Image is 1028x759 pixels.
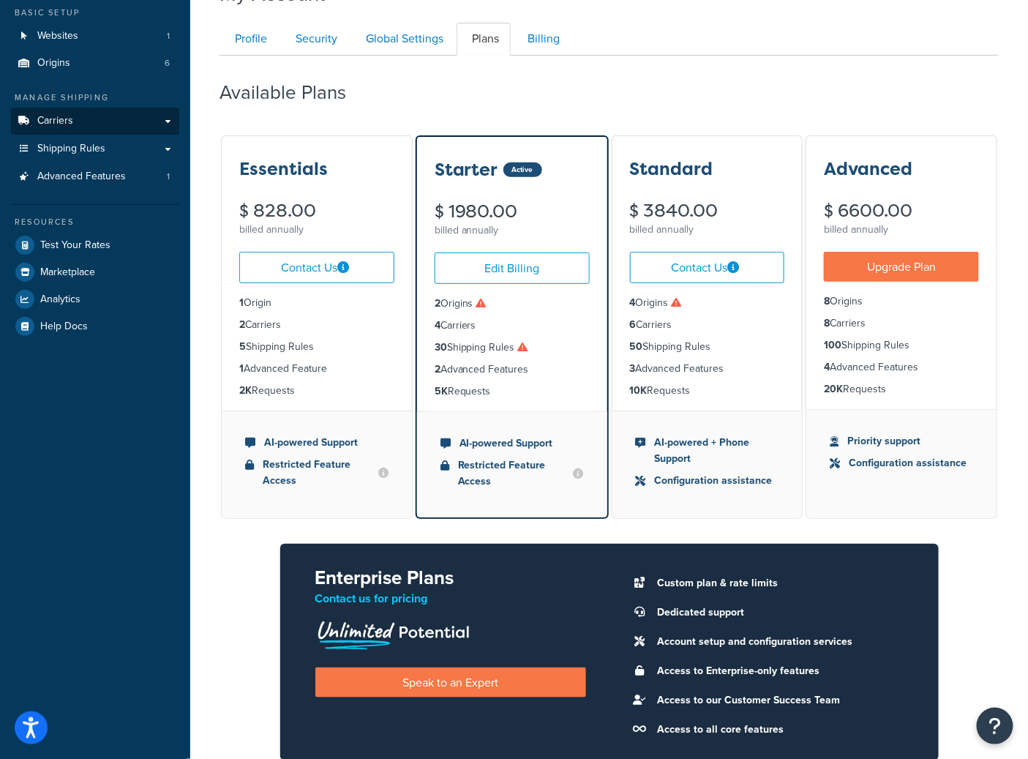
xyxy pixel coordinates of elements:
[512,23,571,56] a: Billing
[824,220,979,240] div: billed annually
[824,359,830,375] strong: 4
[440,435,584,452] li: AI-powered Support
[239,317,394,333] li: Carriers
[315,567,586,588] h2: Enterprise Plans
[650,690,904,711] li: Access to our Customer Success Team
[37,143,105,155] span: Shipping Rules
[167,30,170,42] span: 1
[11,216,179,228] div: Resources
[239,339,394,355] li: Shipping Rules
[315,668,586,698] a: Speak to an Expert
[239,202,394,220] div: $ 828.00
[280,23,349,56] a: Security
[239,160,328,179] h3: Essentials
[11,232,179,258] a: Test Your Rates
[435,340,590,356] li: Shipping Rules
[11,23,179,50] a: Websites 1
[239,295,244,310] strong: 1
[245,435,389,451] li: AI-powered Support
[630,252,785,283] a: Contact Us
[630,295,785,311] li: Origins
[11,313,179,340] a: Help Docs
[37,57,70,70] span: Origins
[220,23,279,56] a: Profile
[630,383,648,398] strong: 10K
[11,135,179,162] a: Shipping Rules
[435,340,447,355] strong: 30
[435,160,498,179] h3: Starter
[315,588,586,609] p: Contact us for pricing
[245,457,389,489] li: Restricted Feature Access
[11,259,179,285] a: Marketplace
[630,160,713,179] h3: Standard
[220,82,368,103] h2: Available Plans
[435,362,440,377] strong: 2
[239,361,244,376] strong: 1
[457,23,511,56] a: Plans
[11,163,179,190] a: Advanced Features 1
[630,383,785,399] li: Requests
[824,337,979,354] li: Shipping Rules
[350,23,455,56] a: Global Settings
[435,362,590,378] li: Advanced Features
[830,455,973,471] li: Configuration assistance
[630,317,637,332] strong: 6
[824,381,843,397] strong: 20K
[435,296,440,311] strong: 2
[824,315,979,332] li: Carriers
[824,293,830,309] strong: 8
[435,384,590,400] li: Requests
[11,108,179,135] a: Carriers
[650,661,904,681] li: Access to Enterprise-only features
[650,602,904,623] li: Dedicated support
[239,339,246,354] strong: 5
[435,253,590,284] a: Edit Billing
[650,632,904,652] li: Account setup and configuration services
[824,293,979,310] li: Origins
[315,616,470,650] img: Unlimited Potential
[824,359,979,375] li: Advanced Features
[630,220,785,240] div: billed annually
[503,162,542,177] div: Active
[824,381,979,397] li: Requests
[630,361,785,377] li: Advanced Features
[37,171,126,183] span: Advanced Features
[630,361,636,376] strong: 3
[630,295,636,310] strong: 4
[824,202,979,220] div: $ 6600.00
[11,7,179,19] div: Basic Setup
[440,457,584,490] li: Restricted Feature Access
[37,115,73,127] span: Carriers
[40,239,110,252] span: Test Your Rates
[435,318,590,334] li: Carriers
[830,433,973,449] li: Priority support
[239,252,394,283] a: Contact Us
[239,361,394,377] li: Advanced Feature
[824,337,841,353] strong: 100
[11,286,179,313] a: Analytics
[239,295,394,311] li: Origin
[37,30,78,42] span: Websites
[824,315,830,331] strong: 8
[435,318,440,333] strong: 4
[630,339,643,354] strong: 50
[11,50,179,77] a: Origins 6
[435,220,590,241] div: billed annually
[636,435,779,467] li: AI-powered + Phone Support
[40,266,95,279] span: Marketplace
[636,473,779,489] li: Configuration assistance
[824,252,979,282] a: Upgrade Plan
[239,383,252,398] strong: 2K
[40,321,88,333] span: Help Docs
[650,573,904,594] li: Custom plan & rate limits
[239,317,245,332] strong: 2
[630,317,785,333] li: Carriers
[167,171,170,183] span: 1
[11,91,179,104] div: Manage Shipping
[435,296,590,312] li: Origins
